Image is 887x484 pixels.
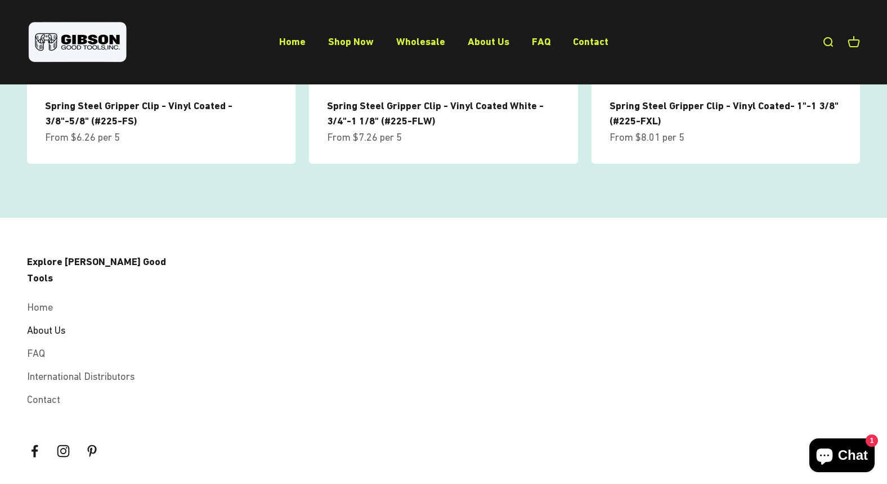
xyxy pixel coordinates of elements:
a: Contact [27,392,60,408]
a: Shop Now [328,35,374,47]
a: International Distributors [27,369,135,385]
a: Follow on Facebook [27,443,42,459]
a: Home [279,35,306,47]
sale-price: From $6.26 per 5 [45,129,120,146]
inbox-online-store-chat: Shopify online store chat [806,438,878,475]
a: FAQ [27,346,45,362]
a: Follow on Pinterest [84,443,100,459]
a: Spring Steel Gripper Clip - Vinyl Coated White - 3/4"-1 1/8" (#225-FLW) [327,100,544,127]
a: Home [27,299,53,316]
p: Explore [PERSON_NAME] Good Tools [27,254,168,286]
a: Spring Steel Gripper Clip - Vinyl Coated - 3/8"-5/8" (#225-FS) [45,100,232,127]
a: Follow on Instagram [56,443,71,459]
a: Spring Steel Gripper Clip - Vinyl Coated- 1"-1 3/8" (#225-FXL) [610,100,839,127]
a: FAQ [532,35,550,47]
a: About Us [468,35,509,47]
a: About Us [27,322,65,339]
sale-price: From $7.26 per 5 [327,129,402,146]
a: Wholesale [396,35,445,47]
a: Contact [573,35,608,47]
sale-price: From $8.01 per 5 [610,129,684,146]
